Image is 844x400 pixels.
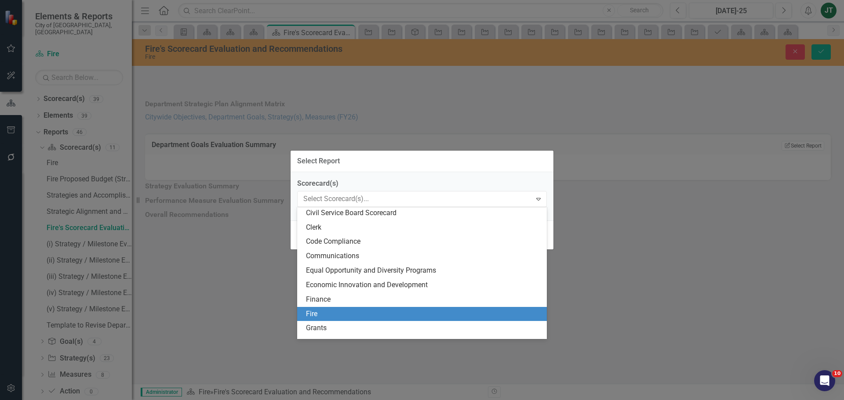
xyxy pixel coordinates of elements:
label: Scorecard(s) [297,179,547,189]
div: Code Compliance [306,237,542,247]
iframe: Intercom live chat [814,370,835,391]
div: Civil Service Board Scorecard [306,208,542,218]
div: GSA [306,338,542,348]
div: Fire [306,309,542,319]
div: Finance [306,295,542,305]
div: Clerk [306,223,542,233]
div: Economic Innovation and Development [306,280,542,290]
div: Communications [306,251,542,261]
div: Equal Opportunity and Diversity Programs [306,266,542,276]
div: Select Report [297,157,340,165]
span: 10 [832,370,842,377]
div: Grants [306,323,542,333]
